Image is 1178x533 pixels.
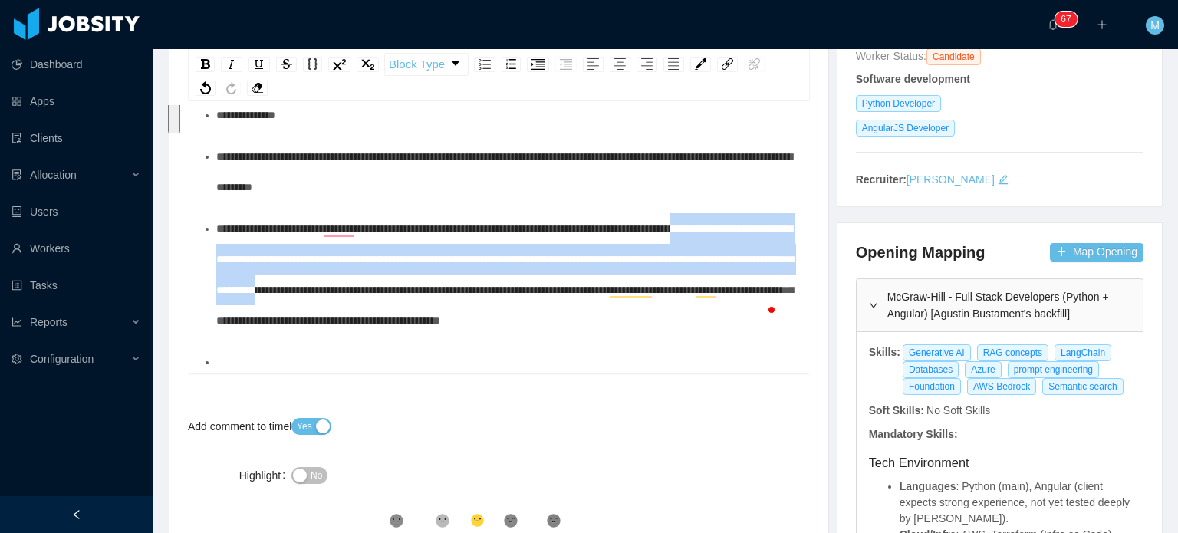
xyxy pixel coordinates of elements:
[869,404,924,416] strong: Soft Skills:
[856,50,926,62] span: Worker Status:
[244,81,271,96] div: rdw-remove-control
[856,95,941,112] span: Python Developer
[12,196,141,227] a: icon: robotUsers
[869,453,1130,472] h3: Tech Environment
[744,57,765,72] div: Unlink
[903,378,961,395] span: Foundation
[714,53,768,76] div: rdw-link-control
[1055,344,1111,361] span: LangChain
[903,361,959,378] span: Databases
[869,346,900,358] strong: Skills:
[856,242,986,263] h4: Opening Mapping
[1066,12,1071,27] p: 7
[967,378,1036,395] span: AWS Bedrock
[926,48,981,65] span: Candidate
[857,279,1143,331] div: icon: rightMcGraw-Hill - Full Stack Developers (Python + Angular) [Agustin Bustament's backfill]
[856,73,970,85] strong: Software development
[474,57,495,72] div: Unordered
[12,354,22,364] i: icon: setting
[1048,19,1058,30] i: icon: bell
[900,479,1130,527] li: : Python (main), Angular (client expects strong experience, not yet tested deeply by [PERSON_NAME]).
[926,403,992,419] div: No Soft Skills
[276,57,297,72] div: Strikethrough
[30,353,94,365] span: Configuration
[311,468,322,483] span: No
[12,169,22,180] i: icon: solution
[12,233,141,264] a: icon: userWorkers
[1042,378,1123,395] span: Semantic search
[385,54,468,75] a: Block Type
[637,57,657,72] div: Right
[903,344,971,361] span: Generative AI
[389,49,445,80] span: Block Type
[196,81,216,96] div: Undo
[30,169,77,181] span: Allocation
[239,469,291,482] label: Highlight
[856,120,955,137] span: AngularJS Developer
[188,48,810,101] div: rdw-toolbar
[357,57,379,72] div: Subscript
[998,174,1009,185] i: icon: edit
[196,57,215,72] div: Bold
[248,57,270,72] div: Underline
[687,53,714,76] div: rdw-color-picker
[188,420,323,433] label: Add comment to timeline?
[717,57,738,72] div: Link
[222,81,241,96] div: Redo
[965,361,1001,378] span: Azure
[188,48,810,373] div: rdw-wrapper
[12,317,22,327] i: icon: line-chart
[869,428,958,440] strong: Mandatory Skills:
[555,57,577,72] div: Outdent
[12,49,141,80] a: icon: pie-chartDashboard
[610,57,630,72] div: Center
[297,419,312,434] span: Yes
[1150,16,1160,35] span: M
[856,173,907,186] strong: Recruiter:
[583,57,604,72] div: Left
[471,53,580,76] div: rdw-list-control
[1097,19,1107,30] i: icon: plus
[192,53,382,76] div: rdw-inline-control
[977,344,1048,361] span: RAG concepts
[1008,361,1099,378] span: prompt engineering
[12,86,141,117] a: icon: appstoreApps
[328,57,350,72] div: Superscript
[527,57,549,72] div: Indent
[12,270,141,301] a: icon: profileTasks
[900,480,956,492] strong: Languages
[12,123,141,153] a: icon: auditClients
[200,58,798,327] div: To enrich screen reader interactions, please activate Accessibility in Grammarly extension settings
[663,57,684,72] div: Justify
[30,316,67,328] span: Reports
[303,57,322,72] div: Monospace
[907,173,995,186] a: [PERSON_NAME]
[247,81,268,96] div: Remove
[502,57,521,72] div: Ordered
[869,301,878,310] i: icon: right
[1050,243,1143,262] button: icon: plusMap Opening
[384,53,469,76] div: rdw-dropdown
[192,81,244,96] div: rdw-history-control
[1061,12,1066,27] p: 6
[382,53,471,76] div: rdw-block-control
[1055,12,1077,27] sup: 67
[580,53,687,76] div: rdw-textalign-control
[221,57,242,72] div: Italic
